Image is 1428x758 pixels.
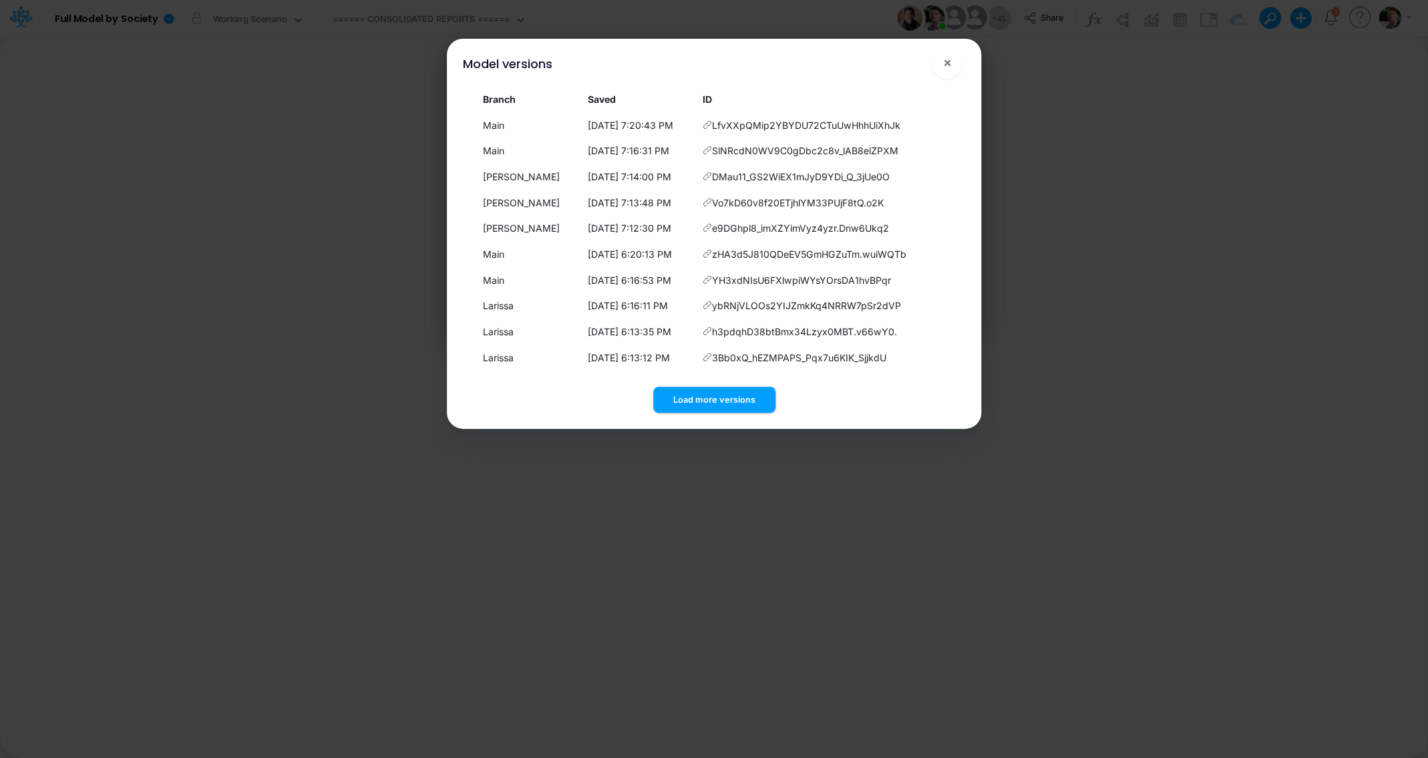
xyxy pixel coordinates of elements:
td: [DATE] 7:20:43 PM [582,112,697,138]
td: [DATE] 6:13:12 PM [582,345,697,371]
button: Close [931,47,963,79]
span: Copy hyperlink to this version of the model [703,325,712,339]
span: Copy hyperlink to this version of the model [703,299,712,313]
td: Main [477,267,582,293]
span: ybRNjVLOOs2YIJZmkKq4NRRW7pSr2dVP [712,299,901,313]
td: [DATE] 6:16:53 PM [582,267,697,293]
span: SlNRcdN0WV9C0gDbc2c8v_lAB8elZPXM [712,144,898,158]
td: [PERSON_NAME] [477,190,582,216]
span: Copy hyperlink to this version of the model [703,196,712,210]
th: Local date/time when this version was saved [582,86,697,112]
span: LfvXXpQMip2YBYDU72CTuUwHhhUiXhJk [712,118,900,132]
span: Copy hyperlink to this version of the model [703,144,712,158]
td: [PERSON_NAME] [477,164,582,190]
span: Copy hyperlink to this version of the model [703,170,712,184]
span: YH3xdNIsU6FXlwpiWYsYOrsDA1hvBPqr [712,273,891,287]
td: [DATE] 7:16:31 PM [582,138,697,164]
th: Branch [477,86,582,112]
td: [DATE] 6:13:35 PM [582,319,697,345]
td: Larissa [477,293,582,319]
td: [DATE] 6:20:13 PM [582,241,697,267]
span: 3Bb0xQ_hEZMPAPS_Pqx7u6KIK_SjjkdU [712,351,886,365]
span: h3pdqhD38btBmx34Lzyx0MBT.v66wY0. [712,325,897,339]
div: Model versions [463,55,552,73]
span: Copy hyperlink to this version of the model [703,247,712,261]
span: DMau11_GS2WiEX1mJyD9YDi_Q_3jUe0O [712,170,890,184]
span: Copy hyperlink to this version of the model [703,221,712,235]
span: zHA3d5J810QDeEV5GmHGZuTm.wuiWQTb [712,247,906,261]
span: × [943,54,952,70]
span: Vo7kD60v8f20ETjhlYM33PUjF8tQ.o2K [712,196,884,210]
td: [DATE] 6:16:11 PM [582,293,697,319]
td: [DATE] 7:13:48 PM [582,190,697,216]
td: [DATE] 7:14:00 PM [582,164,697,190]
span: Copy hyperlink to this version of the model [703,351,712,365]
td: Main [477,241,582,267]
td: Larissa [477,319,582,345]
td: Main [477,138,582,164]
button: Load more versions [653,387,775,413]
span: e9DGhpl8_imXZYimVyz4yzr.Dnw6Ukq2 [712,221,889,235]
td: [DATE] 7:12:30 PM [582,216,697,242]
th: ID [697,86,951,112]
span: Copy hyperlink to this version of the model [703,118,712,132]
td: [PERSON_NAME] [477,216,582,242]
td: Larissa [477,345,582,371]
td: Main [477,112,582,138]
span: Copy hyperlink to this version of the model [703,273,712,287]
